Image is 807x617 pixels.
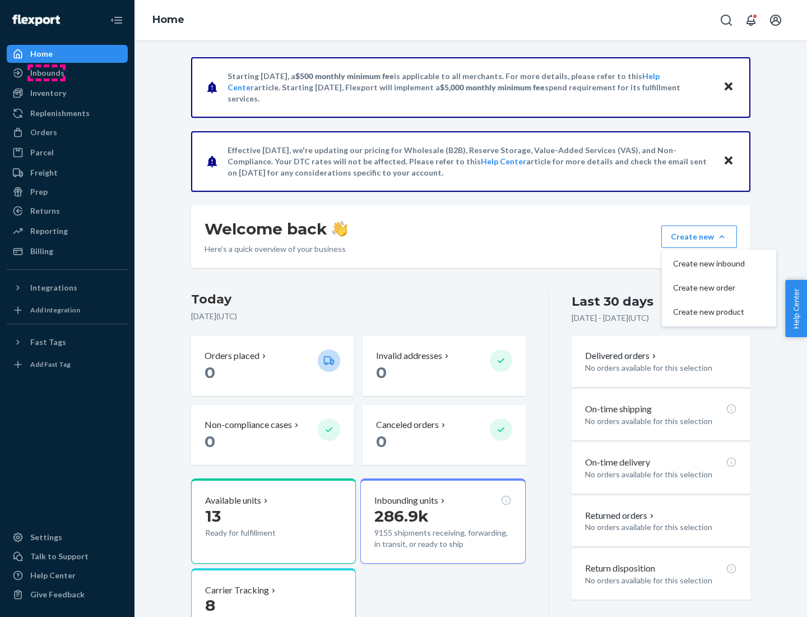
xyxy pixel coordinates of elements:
[30,570,76,581] div: Help Center
[228,71,712,104] p: Starting [DATE], a is applicable to all merchants. For more details, please refer to this article...
[440,82,545,92] span: $5,000 monthly minimum fee
[30,186,48,197] div: Prep
[374,527,511,550] p: 9155 shipments receiving, forwarding, in transit, or ready to ship
[191,311,526,322] p: [DATE] ( UTC )
[30,167,58,178] div: Freight
[585,469,737,480] p: No orders available for this selection
[585,509,656,522] button: Returned orders
[585,349,658,362] button: Delivered orders
[295,71,394,81] span: $500 monthly minimum fee
[30,48,53,59] div: Home
[481,156,526,166] a: Help Center
[7,202,128,220] a: Returns
[785,280,807,337] button: Help Center
[673,308,745,316] span: Create new product
[205,596,215,615] span: 8
[376,432,387,451] span: 0
[673,260,745,268] span: Create new inbound
[30,246,53,257] div: Billing
[205,363,215,382] span: 0
[30,360,71,369] div: Add Fast Tag
[664,300,774,324] button: Create new product
[374,507,429,526] span: 286.9k
[664,276,774,300] button: Create new order
[7,528,128,546] a: Settings
[30,108,90,119] div: Replenishments
[585,416,737,427] p: No orders available for this selection
[30,147,54,158] div: Parcel
[191,336,354,396] button: Orders placed 0
[572,293,653,310] div: Last 30 days
[30,127,57,138] div: Orders
[105,9,128,31] button: Close Navigation
[585,575,737,586] p: No orders available for this selection
[191,291,526,308] h3: Today
[376,418,439,431] p: Canceled orders
[7,333,128,351] button: Fast Tags
[7,144,128,162] a: Parcel
[191,478,356,564] button: Available units13Ready for fulfillment
[585,403,652,416] p: On-time shipping
[205,507,221,526] span: 13
[30,205,60,217] div: Returns
[205,432,215,451] span: 0
[363,405,525,465] button: Canceled orders 0
[30,88,66,99] div: Inventory
[740,9,762,31] button: Open notifications
[30,67,64,79] div: Inbounds
[7,123,128,141] a: Orders
[374,494,438,507] p: Inbounding units
[585,362,737,374] p: No orders available for this selection
[585,522,737,533] p: No orders available for this selection
[721,79,736,95] button: Close
[7,45,128,63] a: Home
[7,183,128,201] a: Prep
[7,567,128,584] a: Help Center
[143,4,193,36] ol: breadcrumbs
[721,153,736,169] button: Close
[715,9,738,31] button: Open Search Box
[205,219,347,239] h1: Welcome back
[205,494,261,507] p: Available units
[7,242,128,260] a: Billing
[7,547,128,565] a: Talk to Support
[376,363,387,382] span: 0
[7,84,128,102] a: Inventory
[7,279,128,297] button: Integrations
[673,284,745,292] span: Create new order
[332,221,347,237] img: hand-wave emoji
[191,405,354,465] button: Non-compliance cases 0
[7,64,128,82] a: Inbounds
[205,527,309,538] p: Ready for fulfillment
[664,252,774,276] button: Create new inbound
[30,532,62,543] div: Settings
[7,222,128,240] a: Reporting
[30,589,85,600] div: Give Feedback
[205,584,269,597] p: Carrier Tracking
[205,418,292,431] p: Non-compliance cases
[30,551,89,562] div: Talk to Support
[12,15,60,26] img: Flexport logo
[376,349,442,362] p: Invalid addresses
[572,312,649,324] p: [DATE] - [DATE] ( UTC )
[661,225,737,248] button: Create newCreate new inboundCreate new orderCreate new product
[205,349,259,362] p: Orders placed
[363,336,525,396] button: Invalid addresses 0
[7,164,128,182] a: Freight
[30,337,66,348] div: Fast Tags
[205,243,347,255] p: Here’s a quick overview of your business
[7,104,128,122] a: Replenishments
[30,225,68,237] div: Reporting
[585,456,650,469] p: On-time delivery
[228,145,712,178] p: Effective [DATE], we're updating our pricing for Wholesale (B2B), Reserve Storage, Value-Added Se...
[7,356,128,374] a: Add Fast Tag
[152,13,184,26] a: Home
[7,301,128,319] a: Add Integration
[30,282,77,293] div: Integrations
[7,586,128,604] button: Give Feedback
[30,305,80,315] div: Add Integration
[585,562,655,575] p: Return disposition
